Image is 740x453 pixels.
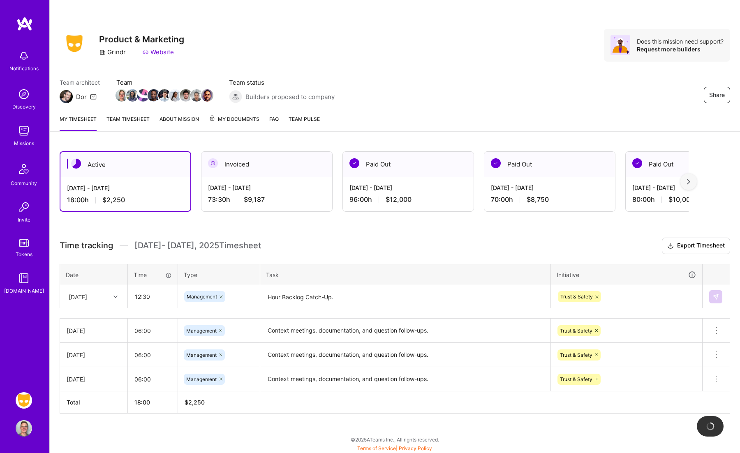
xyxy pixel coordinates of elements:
div: Invite [18,215,30,224]
span: Trust & Safety [560,328,592,334]
div: [DATE] - [DATE] [208,183,326,192]
img: Paid Out [349,158,359,168]
div: [DATE] [67,351,121,359]
a: Grindr: Product & Marketing [14,392,34,409]
th: Type [178,264,260,285]
img: Grindr: Product & Marketing [16,392,32,409]
span: Management [186,352,217,358]
a: Team Member Avatar [180,88,191,102]
img: Company Logo [60,32,89,55]
th: 18:00 [128,391,178,414]
span: Trust & Safety [560,294,593,300]
span: Team Pulse [289,116,320,122]
a: My Documents [209,115,259,131]
img: Team Member Avatar [116,89,128,102]
span: | [357,445,432,451]
img: Team Architect [60,90,73,103]
span: $ 2,250 [185,399,205,406]
div: Time [134,270,172,279]
div: Tokens [16,250,32,259]
input: HH:MM [128,344,178,366]
a: My timesheet [60,115,97,131]
i: icon CompanyGray [99,49,106,55]
div: 96:00 h [349,195,467,204]
i: icon Mail [90,93,97,100]
a: Team Pulse [289,115,320,131]
span: Team architect [60,78,100,87]
a: About Mission [160,115,199,131]
a: Team Member Avatar [148,88,159,102]
div: Active [60,152,190,177]
a: Team Member Avatar [191,88,202,102]
div: 73:30 h [208,195,326,204]
a: Team Member Avatar [159,88,170,102]
th: Task [260,264,551,285]
a: FAQ [269,115,279,131]
i: icon Download [667,242,674,250]
img: Submit [712,294,719,300]
span: Builders proposed to company [245,92,335,101]
span: $2,250 [102,196,125,204]
img: Team Member Avatar [158,89,171,102]
span: [DATE] - [DATE] , 2025 Timesheet [134,240,261,251]
input: HH:MM [128,368,178,390]
textarea: Context meetings, documentation, and question follow-ups. [261,319,550,342]
div: [DATE] - [DATE] [67,184,184,192]
img: Community [14,159,34,179]
span: $9,187 [244,195,265,204]
span: Team [116,78,213,87]
img: bell [16,48,32,64]
img: Team Member Avatar [180,89,192,102]
textarea: Hour Backlog Catch-Up. [261,286,550,308]
img: Invoiced [208,158,218,168]
div: 18:00 h [67,196,184,204]
div: Paid Out [484,152,615,177]
textarea: Context meetings, documentation, and question follow-ups. [261,368,550,391]
div: [DATE] [67,326,121,335]
h3: Product & Marketing [99,34,184,44]
div: Notifications [9,64,39,73]
a: Team Member Avatar [127,88,138,102]
span: Share [709,91,725,99]
img: Builders proposed to company [229,90,242,103]
img: Team Member Avatar [169,89,181,102]
a: Website [142,48,174,56]
i: icon Chevron [113,295,118,299]
div: Grindr [99,48,126,56]
div: Discovery [12,102,36,111]
div: 70:00 h [491,195,608,204]
img: Paid Out [491,158,501,168]
img: right [687,179,690,185]
span: Management [187,294,217,300]
a: Team Member Avatar [170,88,180,102]
div: Does this mission need support? [637,37,724,45]
div: Dor [76,92,87,101]
a: Terms of Service [357,445,396,451]
input: HH:MM [128,320,178,342]
div: [DOMAIN_NAME] [4,287,44,295]
div: [DATE] - [DATE] [491,183,608,192]
a: User Avatar [14,420,34,437]
div: Invoiced [201,152,332,177]
div: [DATE] - [DATE] [349,183,467,192]
img: tokens [19,239,29,247]
span: Time tracking [60,240,113,251]
button: Export Timesheet [662,238,730,254]
div: Missions [14,139,34,148]
span: Management [186,328,217,334]
th: Date [60,264,128,285]
img: logo [16,16,33,31]
span: Team status [229,78,335,87]
div: Request more builders [637,45,724,53]
span: Trust & Safety [560,376,592,382]
a: Team timesheet [106,115,150,131]
img: Active [71,159,81,169]
img: Team Member Avatar [126,89,139,102]
input: HH:MM [128,286,177,307]
div: Paid Out [343,152,474,177]
span: $8,750 [527,195,549,204]
th: Total [60,391,128,414]
span: Trust & Safety [560,352,592,358]
a: Team Member Avatar [138,88,148,102]
img: User Avatar [16,420,32,437]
